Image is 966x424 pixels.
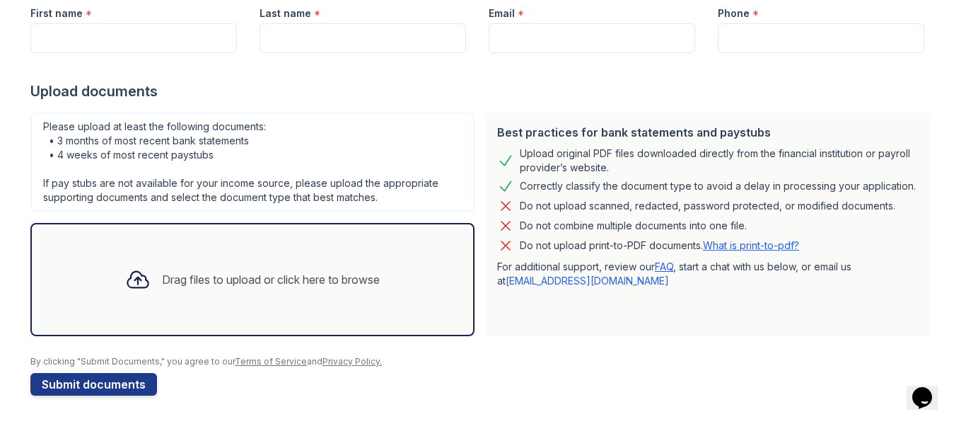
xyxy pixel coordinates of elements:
div: Correctly classify the document type to avoid a delay in processing your application. [520,178,916,195]
label: Phone [718,6,750,21]
a: FAQ [655,260,673,273]
a: Terms of Service [235,356,307,367]
a: What is print-to-pdf? [703,239,799,251]
p: For additional support, review our , start a chat with us below, or email us at [497,260,919,288]
label: Last name [260,6,311,21]
label: Email [489,6,515,21]
p: Do not upload print-to-PDF documents. [520,239,799,253]
iframe: chat widget [907,367,952,410]
button: Submit documents [30,373,157,396]
label: First name [30,6,83,21]
a: [EMAIL_ADDRESS][DOMAIN_NAME] [506,275,669,287]
div: Do not combine multiple documents into one file. [520,217,747,234]
div: Upload documents [30,81,936,101]
div: Drag files to upload or click here to browse [162,271,380,288]
div: Best practices for bank statements and paystubs [497,124,919,141]
div: By clicking "Submit Documents," you agree to our and [30,356,936,367]
div: Please upload at least the following documents: • 3 months of most recent bank statements • 4 wee... [30,113,475,212]
div: Upload original PDF files downloaded directly from the financial institution or payroll provider’... [520,147,919,175]
div: Do not upload scanned, redacted, password protected, or modified documents. [520,197,895,214]
a: Privacy Policy. [322,356,382,367]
